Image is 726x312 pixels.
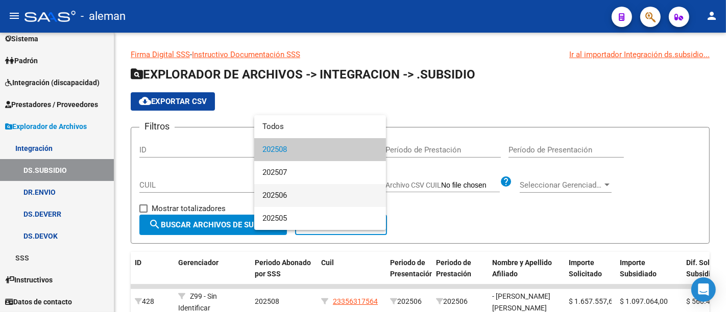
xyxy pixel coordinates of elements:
[262,115,378,138] span: Todos
[262,184,378,207] span: 202506
[262,207,378,230] span: 202505
[262,138,378,161] span: 202508
[691,277,716,302] div: Open Intercom Messenger
[262,161,378,184] span: 202507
